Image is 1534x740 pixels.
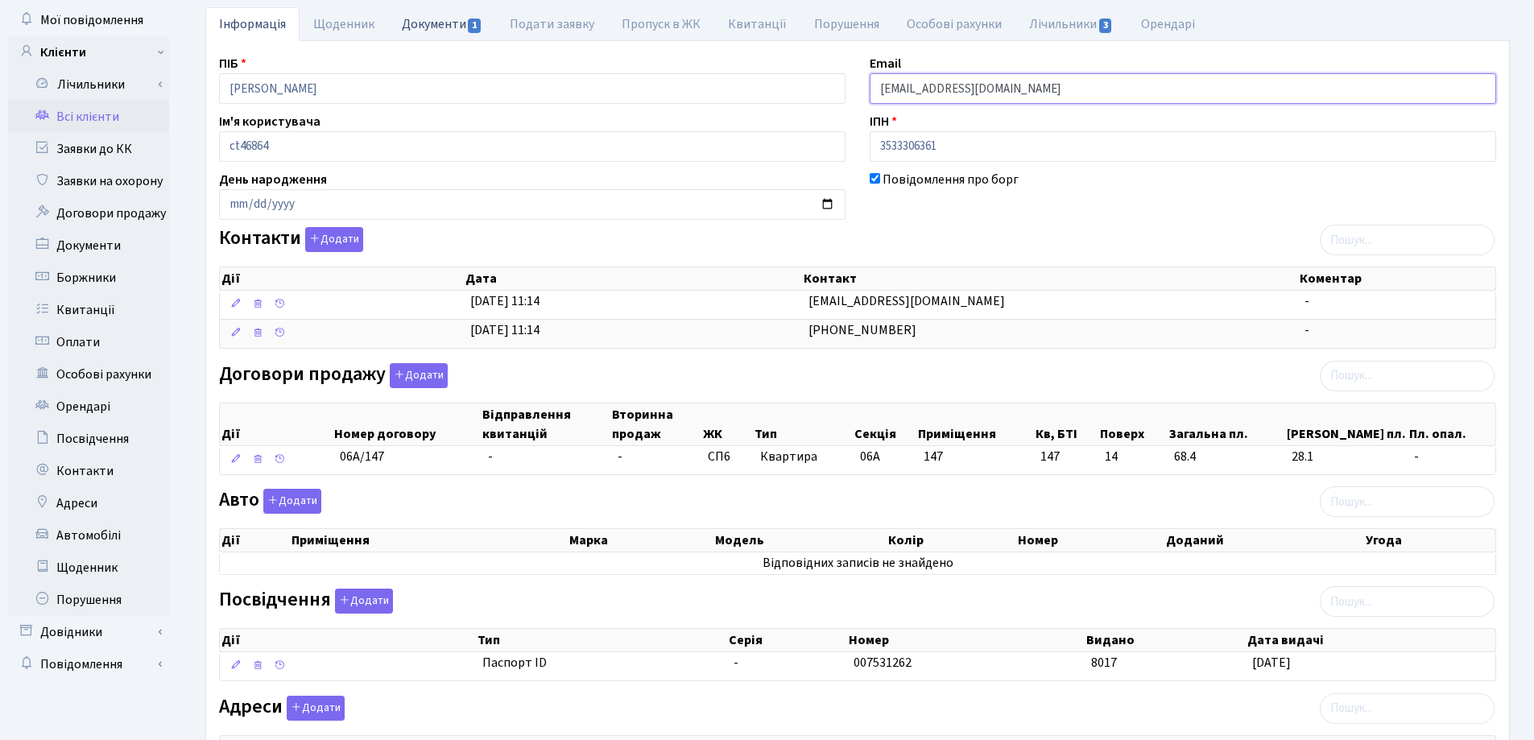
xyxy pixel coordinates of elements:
a: Лічильники [19,68,169,101]
th: Секція [853,403,917,445]
a: Всі клієнти [8,101,169,133]
th: Модель [713,529,886,552]
a: Оплати [8,326,169,358]
th: Номер [847,629,1085,651]
a: Подати заявку [496,7,608,41]
span: 1 [468,19,481,33]
th: Видано [1085,629,1246,651]
th: Дата [464,267,802,290]
label: ПІБ [219,54,246,73]
th: Дії [220,403,333,445]
a: Порушення [8,584,169,616]
th: Пл. опал. [1408,403,1495,445]
td: Відповідних записів не знайдено [220,552,1495,574]
th: Контакт [802,267,1298,290]
th: Приміщення [290,529,569,552]
a: Орендарі [1127,7,1209,41]
button: Посвідчення [335,589,393,614]
a: Додати [331,586,393,614]
a: Квитанції [714,7,800,41]
th: Приміщення [916,403,1033,445]
th: Тип [476,629,727,651]
input: Пошук... [1320,225,1495,255]
span: - [1305,292,1309,310]
button: Контакти [305,227,363,252]
span: 147 [1040,448,1092,466]
label: Посвідчення [219,589,393,614]
input: Пошук... [1320,693,1495,724]
a: Додати [283,692,345,721]
a: Контакти [8,455,169,487]
span: 147 [924,448,943,465]
a: Інформація [205,7,300,41]
span: 007531262 [854,654,912,672]
a: Боржники [8,262,169,294]
a: Пропуск в ЖК [608,7,714,41]
span: [DATE] 11:14 [470,292,540,310]
span: [PHONE_NUMBER] [808,321,916,339]
input: Пошук... [1320,586,1495,617]
th: Відправлення квитанцій [481,403,610,445]
button: Адреси [287,696,345,721]
th: [PERSON_NAME] пл. [1285,403,1408,445]
th: Вторинна продаж [610,403,701,445]
span: Паспорт ID [482,654,721,672]
span: [DATE] 11:14 [470,321,540,339]
th: Тип [753,403,852,445]
a: Адреси [8,487,169,519]
label: День народження [219,170,327,189]
a: Додати [386,360,448,388]
th: Угода [1364,529,1495,552]
th: Загальна пл. [1168,403,1286,445]
label: Ім'я користувача [219,112,320,131]
label: Договори продажу [219,363,448,388]
th: Поверх [1098,403,1168,445]
label: ІПН [870,112,897,131]
input: Пошук... [1320,361,1495,391]
a: Довідники [8,616,169,648]
a: Особові рахунки [893,7,1015,41]
label: Контакти [219,227,363,252]
span: - [618,448,622,465]
th: ЖК [701,403,754,445]
label: Повідомлення про борг [883,170,1019,189]
span: 68.4 [1174,448,1280,466]
a: Додати [259,486,321,515]
th: Кв, БТІ [1034,403,1098,445]
th: Дата видачі [1246,629,1495,651]
button: Договори продажу [390,363,448,388]
a: Документи [8,229,169,262]
a: Документи [388,7,496,40]
th: Номер [1016,529,1164,552]
th: Дії [220,629,476,651]
th: Номер договору [333,403,482,445]
a: Додати [301,225,363,253]
a: Мої повідомлення [8,4,169,36]
a: Лічильники [1015,7,1127,41]
span: СП6 [708,448,747,466]
label: Email [870,54,901,73]
th: Дії [220,267,464,290]
a: Клієнти [8,36,169,68]
span: - [734,654,738,672]
th: Доданий [1164,529,1365,552]
th: Колір [887,529,1016,552]
a: Орендарі [8,391,169,423]
span: 14 [1105,448,1161,466]
span: [EMAIL_ADDRESS][DOMAIN_NAME] [808,292,1005,310]
a: Щоденник [300,7,388,41]
span: Квартира [760,448,847,466]
a: Посвідчення [8,423,169,455]
button: Авто [263,489,321,514]
span: 06А [860,448,880,465]
a: Заявки до КК [8,133,169,165]
span: - [1305,321,1309,339]
a: Щоденник [8,552,169,584]
label: Авто [219,489,321,514]
a: Особові рахунки [8,358,169,391]
a: Порушення [800,7,893,41]
span: 28.1 [1292,448,1401,466]
th: Коментар [1298,267,1495,290]
a: Повідомлення [8,648,169,680]
a: Автомобілі [8,519,169,552]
